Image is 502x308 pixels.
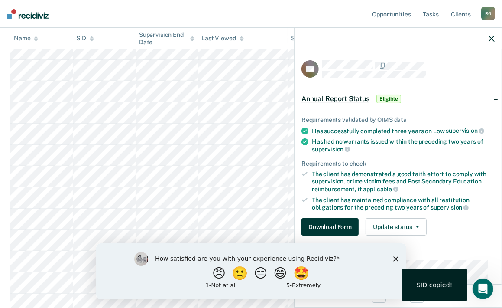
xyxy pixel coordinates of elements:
span: Eligible [376,95,401,103]
span: Annual Report Status [301,95,369,103]
button: Download Form [301,218,359,236]
div: SID copied! [417,281,453,289]
span: applicable [363,186,398,193]
iframe: Survey by Kim from Recidiviz [96,243,406,299]
span: supervision [446,127,484,134]
div: Last Viewed [201,35,243,42]
div: R G [481,7,495,20]
div: Has had no warrants issued within the preceding two years of [312,138,495,153]
a: Navigate to form link [301,218,362,236]
span: supervision [312,146,350,153]
div: Requirements to check [301,160,495,167]
div: Status [291,35,310,42]
div: Requirements validated by OIMS data [301,116,495,124]
div: The client has demonstrated a good faith effort to comply with supervision, crime victim fees and... [312,170,495,193]
div: Supervision End Date [139,31,194,46]
iframe: Intercom live chat [473,279,493,299]
button: Update status [366,218,427,236]
div: Annual Report StatusEligible [295,85,502,113]
div: Name [14,35,38,42]
img: Recidiviz [7,9,49,19]
div: SID [76,35,94,42]
span: supervision [431,204,469,211]
div: The client has maintained compliance with all restitution obligations for the preceding two years of [312,197,495,211]
div: Has successfully completed three years on Low [312,127,495,135]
